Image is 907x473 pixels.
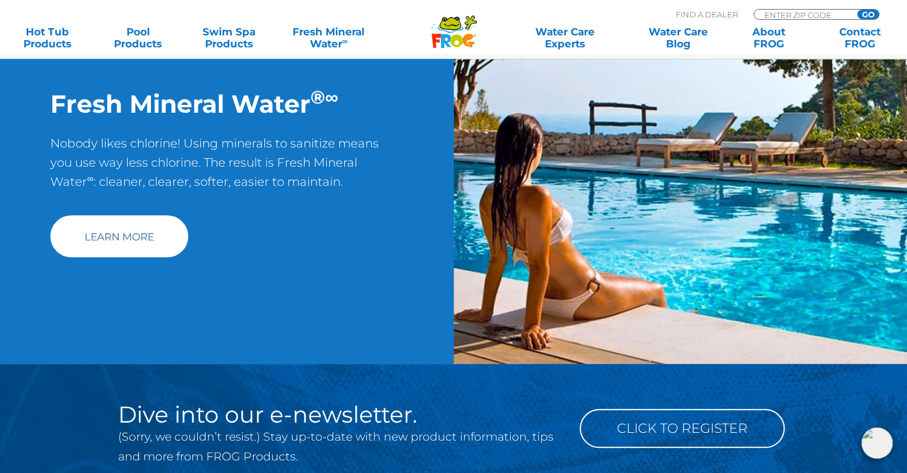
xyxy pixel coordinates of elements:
a: ContactFROG [824,26,895,50]
a: PoolProducts [103,26,174,50]
sup: ® [311,86,325,109]
a: Swim SpaProducts [194,26,264,50]
a: Fresh MineralWater∞ [285,26,373,50]
sup: ∞ [87,173,94,184]
img: openIcon [861,427,893,459]
sup: ∞ [325,86,338,109]
p: (Sorry, we couldn’t resist.) Stay up-to-date with new product information, tips and more from FRO... [118,427,562,466]
a: Click to Register [580,409,785,448]
p: Nobody likes chlorine! Using minerals to sanitize means you use way less chlorine. The result is ... [50,134,399,203]
a: Learn More [50,215,188,257]
p: Find A Dealer [676,9,738,20]
h2: Dive into our e-newsletter. [118,403,562,427]
a: Water CareExperts [508,26,622,50]
a: Water CareBlog [643,26,713,50]
h2: Fresh Mineral Water [50,89,399,119]
a: Hot TubProducts [12,26,83,50]
sup: ∞ [342,37,348,46]
a: AboutFROG [734,26,804,50]
input: Zip Code Form [763,10,844,20]
input: GO [857,10,879,19]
